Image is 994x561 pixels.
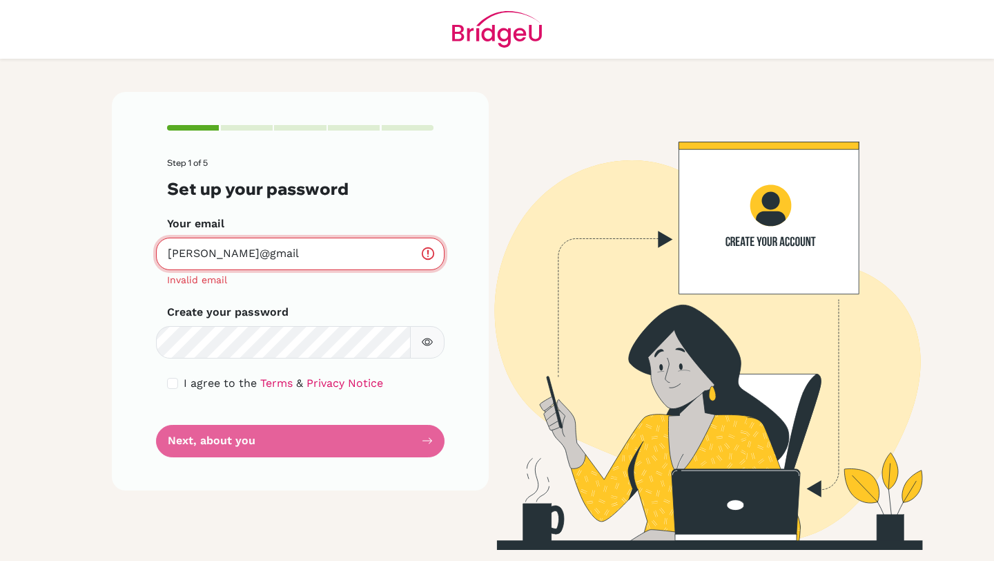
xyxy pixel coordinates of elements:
a: Terms [260,377,293,390]
input: Insert your email* [156,238,445,270]
span: Step 1 of 5 [167,158,208,168]
span: & [296,377,303,390]
a: Privacy Notice [306,377,383,390]
span: I agree to the [184,377,257,390]
h3: Set up your password [167,179,433,199]
label: Your email [167,216,224,232]
div: Invalid email [167,273,433,287]
label: Create your password [167,304,289,321]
